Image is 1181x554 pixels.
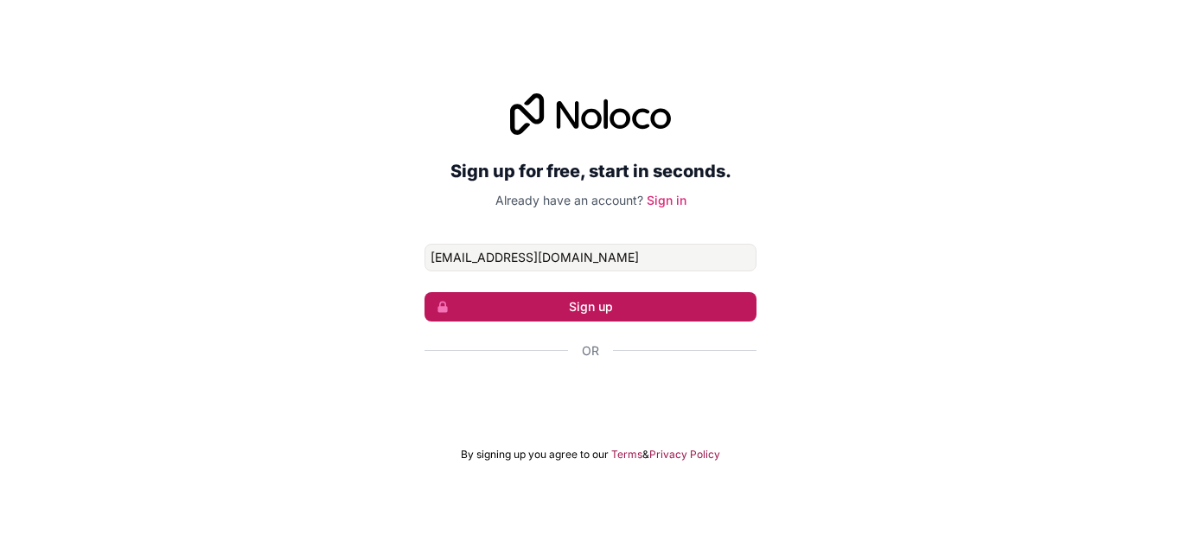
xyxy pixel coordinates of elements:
span: Already have an account? [495,193,643,207]
span: By signing up you agree to our [461,448,609,462]
input: Email address [425,244,756,271]
a: Privacy Policy [649,448,720,462]
span: & [642,448,649,462]
h2: Sign up for free, start in seconds. [425,156,756,187]
span: Or [582,342,599,360]
a: Sign in [647,193,686,207]
iframe: Sign in with Google Button [416,379,765,417]
a: Terms [611,448,642,462]
button: Sign up [425,292,756,322]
